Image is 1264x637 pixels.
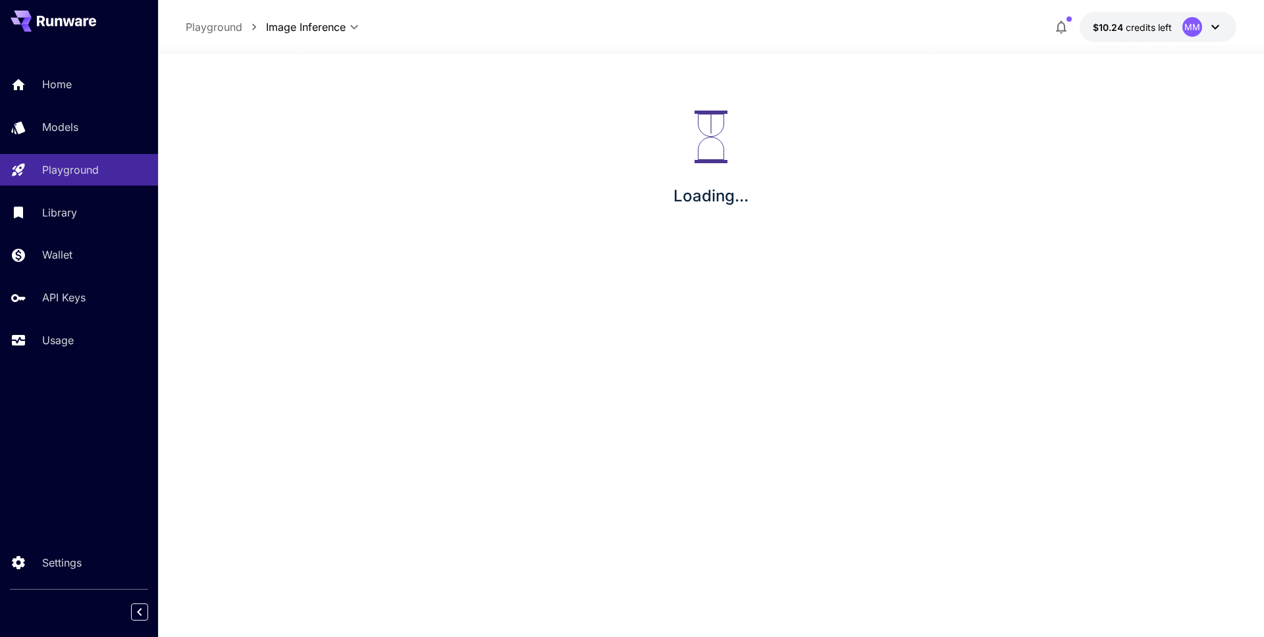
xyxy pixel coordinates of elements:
[42,76,72,92] p: Home
[42,205,77,220] p: Library
[1080,12,1236,42] button: $10.23565MM
[186,19,242,35] a: Playground
[131,603,148,621] button: Collapse sidebar
[1093,20,1172,34] div: $10.23565
[673,184,749,208] p: Loading...
[42,332,74,348] p: Usage
[1126,22,1172,33] span: credits left
[42,555,82,571] p: Settings
[1093,22,1126,33] span: $10.24
[1182,17,1202,37] div: MM
[186,19,266,35] nav: breadcrumb
[266,19,346,35] span: Image Inference
[42,247,72,263] p: Wallet
[141,600,158,624] div: Collapse sidebar
[42,290,86,305] p: API Keys
[42,119,78,135] p: Models
[42,162,99,178] p: Playground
